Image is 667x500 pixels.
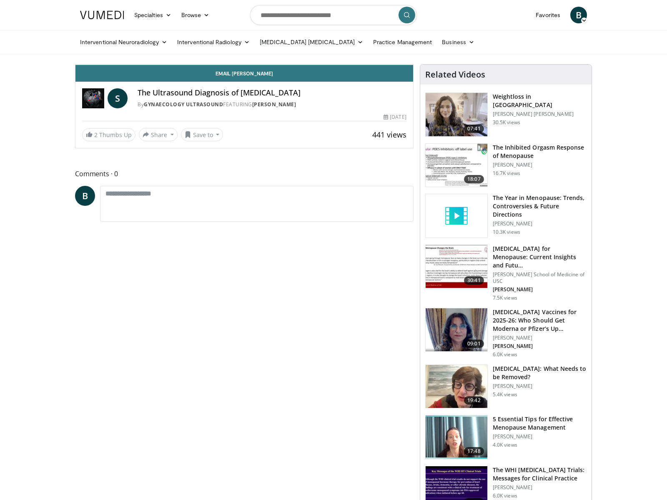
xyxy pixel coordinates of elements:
p: [PERSON_NAME] [493,484,587,491]
a: Specialties [129,7,176,23]
img: 6839e091-2cdb-4894-b49b-01b874b873c4.150x105_q85_crop-smart_upscale.jpg [426,415,487,459]
a: 17:48 5 Essential Tips for Effective Menopause Management [PERSON_NAME] 4.0K views [425,415,587,459]
span: 19:42 [464,396,484,405]
button: Share [139,128,178,141]
p: [PERSON_NAME] [493,433,587,440]
img: 4e370bb1-17f0-4657-a42f-9b995da70d2f.png.150x105_q85_crop-smart_upscale.png [426,308,487,352]
h3: Weightloss in [GEOGRAPHIC_DATA] [493,92,587,109]
a: The Year in Menopause: Trends, Controversies & Future Directions [PERSON_NAME] 10.3K views [425,194,587,238]
p: [PERSON_NAME] [493,335,587,341]
span: 09:01 [464,340,484,348]
img: 283c0f17-5e2d-42ba-a87c-168d447cdba4.150x105_q85_crop-smart_upscale.jpg [426,144,487,187]
a: Interventional Neuroradiology [75,34,172,50]
p: 6.0K views [493,492,517,499]
div: [DATE] [384,113,406,121]
img: 4d0a4bbe-a17a-46ab-a4ad-f5554927e0d3.150x105_q85_crop-smart_upscale.jpg [426,365,487,408]
p: 4.0K views [493,442,517,448]
img: VuMedi Logo [80,11,124,19]
p: 10.3K views [493,229,520,235]
div: By FEATURING [138,101,406,108]
a: B [570,7,587,23]
p: [PERSON_NAME] [PERSON_NAME] [493,111,587,117]
span: 2 [94,131,98,139]
p: [PERSON_NAME] [493,343,587,350]
p: [PERSON_NAME] [493,220,587,227]
h3: 5 Essential Tips for Effective Menopause Management [493,415,587,432]
a: S [108,88,128,108]
a: B [75,186,95,206]
a: 09:01 [MEDICAL_DATA] Vaccines for 2025-26: Who Should Get Moderna or Pfizer’s Up… [PERSON_NAME] [... [425,308,587,358]
p: [PERSON_NAME] [493,383,587,390]
a: 2 Thumbs Up [82,128,135,141]
p: 30.5K views [493,119,520,126]
img: Gynaecology Ultrasound [82,88,104,108]
span: 18:07 [464,175,484,183]
a: 19:42 [MEDICAL_DATA]: What Needs to be Removed? [PERSON_NAME] 5.4K views [425,365,587,409]
h3: [MEDICAL_DATA] Vaccines for 2025-26: Who Should Get Moderna or Pfizer’s Up… [493,308,587,333]
p: 5.4K views [493,391,517,398]
a: Gynaecology Ultrasound [144,101,223,108]
img: video_placeholder_short.svg [426,194,487,237]
img: 9983fed1-7565-45be-8934-aef1103ce6e2.150x105_q85_crop-smart_upscale.jpg [426,93,487,136]
a: Business [437,34,479,50]
a: Interventional Radiology [172,34,255,50]
span: 441 views [372,130,406,140]
h3: [MEDICAL_DATA]: What Needs to be Removed? [493,365,587,381]
span: 17:48 [464,447,484,455]
a: 18:07 The Inhibited Orgasm Response of Menopause [PERSON_NAME] 16.7K views [425,143,587,187]
a: Email [PERSON_NAME] [75,65,413,82]
button: Save to [181,128,223,141]
h4: Related Videos [425,70,485,80]
p: [PERSON_NAME] [493,162,587,168]
a: 30:41 [MEDICAL_DATA] for Menopause: Current Insights and Futu… [PERSON_NAME] School of Medicine o... [425,245,587,301]
input: Search topics, interventions [250,5,417,25]
a: Favorites [531,7,565,23]
span: 30:41 [464,276,484,285]
p: 7.5K views [493,295,517,301]
p: [PERSON_NAME] [493,286,587,293]
a: [PERSON_NAME] [252,101,296,108]
p: [PERSON_NAME] School of Medicine of USC [493,271,587,285]
span: Comments 0 [75,168,414,179]
p: 16.7K views [493,170,520,177]
a: [MEDICAL_DATA] [MEDICAL_DATA] [255,34,368,50]
p: 6.0K views [493,351,517,358]
h3: The WHI [MEDICAL_DATA] Trials: Messages for Clinical Practice [493,466,587,482]
a: Browse [176,7,215,23]
h4: The Ultrasound Diagnosis of [MEDICAL_DATA] [138,88,406,97]
a: 07:41 Weightloss in [GEOGRAPHIC_DATA] [PERSON_NAME] [PERSON_NAME] 30.5K views [425,92,587,137]
h3: [MEDICAL_DATA] for Menopause: Current Insights and Futu… [493,245,587,270]
img: 47271b8a-94f4-49c8-b914-2a3d3af03a9e.150x105_q85_crop-smart_upscale.jpg [426,245,487,288]
a: Practice Management [368,34,437,50]
h3: The Inhibited Orgasm Response of Menopause [493,143,587,160]
h3: The Year in Menopause: Trends, Controversies & Future Directions [493,194,587,219]
span: 07:41 [464,125,484,133]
